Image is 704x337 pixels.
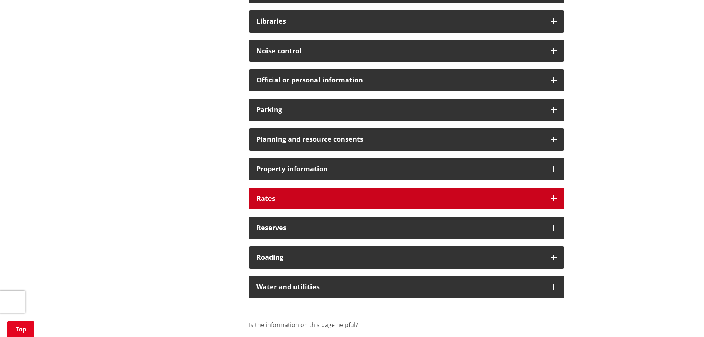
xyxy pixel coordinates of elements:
p: Is the information on this page helpful? [249,320,564,329]
h3: Property information [256,165,543,173]
h3: Water and utilities [256,283,543,291]
h3: Rates [256,195,543,202]
a: Top [7,321,34,337]
h3: Roading [256,254,543,261]
h3: Reserves [256,224,543,232]
iframe: Messenger Launcher [670,306,697,333]
h3: Libraries [256,18,543,25]
h3: Parking [256,106,543,114]
h3: Official or personal information [256,77,543,84]
h3: Planning and resource consents [256,136,543,143]
h3: Noise control [256,47,543,55]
